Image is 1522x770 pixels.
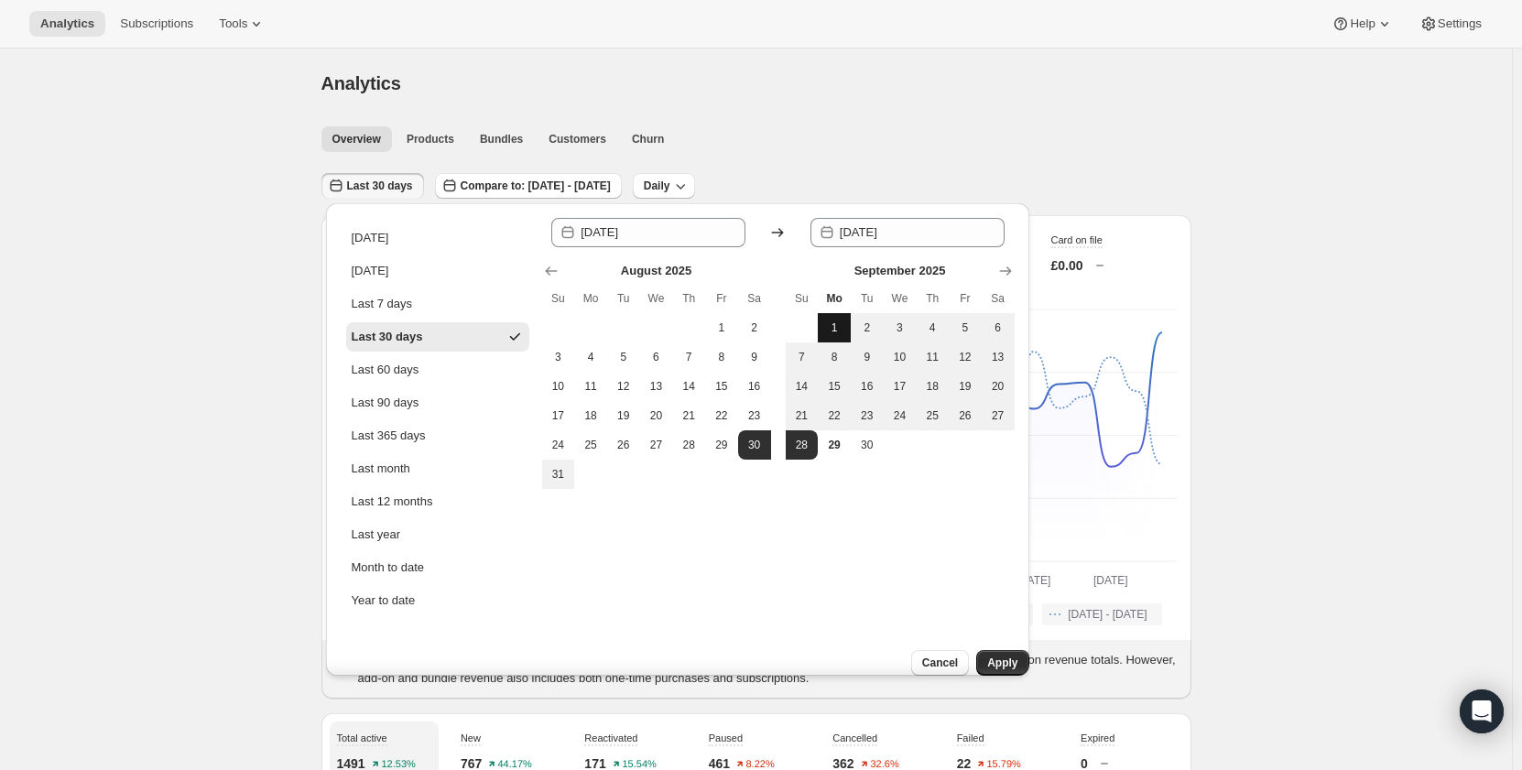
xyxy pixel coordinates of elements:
[346,454,529,483] button: Last month
[352,427,426,445] div: Last 365 days
[712,438,731,452] span: 29
[851,372,884,401] button: Tuesday September 16 2025
[219,16,247,31] span: Tools
[346,322,529,352] button: Last 30 days
[956,350,974,364] span: 12
[884,372,917,401] button: Wednesday September 17 2025
[542,284,575,313] th: Sunday
[738,313,771,342] button: Saturday August 2 2025
[549,408,568,423] span: 17
[549,350,568,364] span: 3
[347,179,413,193] span: Last 30 days
[1460,689,1504,733] div: Open Intercom Messenger
[607,284,640,313] th: Tuesday
[956,291,974,306] span: Fr
[916,313,949,342] button: Thursday September 4 2025
[825,350,843,364] span: 8
[352,229,389,247] div: [DATE]
[346,553,529,582] button: Month to date
[989,291,1007,306] span: Sa
[352,394,419,412] div: Last 90 days
[582,350,600,364] span: 4
[705,313,738,342] button: Friday August 1 2025
[745,350,764,364] span: 9
[858,438,876,452] span: 30
[738,401,771,430] button: Saturday August 23 2025
[916,284,949,313] th: Thursday
[346,586,529,615] button: Year to date
[982,284,1015,313] th: Saturday
[1016,574,1050,587] text: [DATE]
[818,372,851,401] button: Monday September 15 2025
[549,438,568,452] span: 24
[542,401,575,430] button: Sunday August 17 2025
[40,16,94,31] span: Analytics
[923,350,941,364] span: 11
[352,361,419,379] div: Last 60 days
[818,284,851,313] th: Monday
[1438,16,1482,31] span: Settings
[793,438,811,452] span: 28
[818,430,851,460] button: Today Monday September 29 2025
[949,372,982,401] button: Friday September 19 2025
[498,759,533,770] text: 44.17%
[884,342,917,372] button: Wednesday September 10 2025
[622,759,657,770] text: 15.54%
[607,430,640,460] button: Tuesday August 26 2025
[738,284,771,313] th: Saturday
[337,732,387,743] span: Total active
[607,372,640,401] button: Tuesday August 12 2025
[607,401,640,430] button: Tuesday August 19 2025
[640,284,673,313] th: Wednesday
[582,379,600,394] span: 11
[640,401,673,430] button: Wednesday August 20 2025
[923,379,941,394] span: 18
[574,342,607,372] button: Monday August 4 2025
[786,401,819,430] button: Sunday September 21 2025
[884,284,917,313] th: Wednesday
[109,11,204,37] button: Subscriptions
[679,379,698,394] span: 14
[786,372,819,401] button: Sunday September 14 2025
[911,650,969,676] button: Cancel
[647,350,666,364] span: 6
[818,342,851,372] button: Monday September 8 2025
[891,350,909,364] span: 10
[381,759,416,770] text: 12.53%
[352,295,413,313] div: Last 7 days
[672,342,705,372] button: Thursday August 7 2025
[738,372,771,401] button: Saturday August 16 2025
[982,372,1015,401] button: Saturday September 20 2025
[922,656,958,670] span: Cancel
[825,291,843,306] span: Mo
[352,526,400,544] div: Last year
[989,350,1007,364] span: 13
[832,732,877,743] span: Cancelled
[923,320,941,335] span: 4
[956,320,974,335] span: 5
[346,487,529,516] button: Last 12 months
[679,350,698,364] span: 7
[851,284,884,313] th: Tuesday
[923,408,941,423] span: 25
[647,438,666,452] span: 27
[949,284,982,313] th: Friday
[538,258,564,284] button: Show previous month, July 2025
[746,759,775,770] text: 8.22%
[542,460,575,489] button: Sunday August 31 2025
[870,759,898,770] text: 32.6%
[1408,11,1493,37] button: Settings
[982,313,1015,342] button: Saturday September 6 2025
[705,372,738,401] button: Friday August 15 2025
[29,11,105,37] button: Analytics
[1042,603,1161,625] button: [DATE] - [DATE]
[989,379,1007,394] span: 20
[786,284,819,313] th: Sunday
[705,342,738,372] button: Friday August 8 2025
[858,350,876,364] span: 9
[712,320,731,335] span: 1
[1321,11,1404,37] button: Help
[582,291,600,306] span: Mo
[1350,16,1375,31] span: Help
[407,132,454,146] span: Products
